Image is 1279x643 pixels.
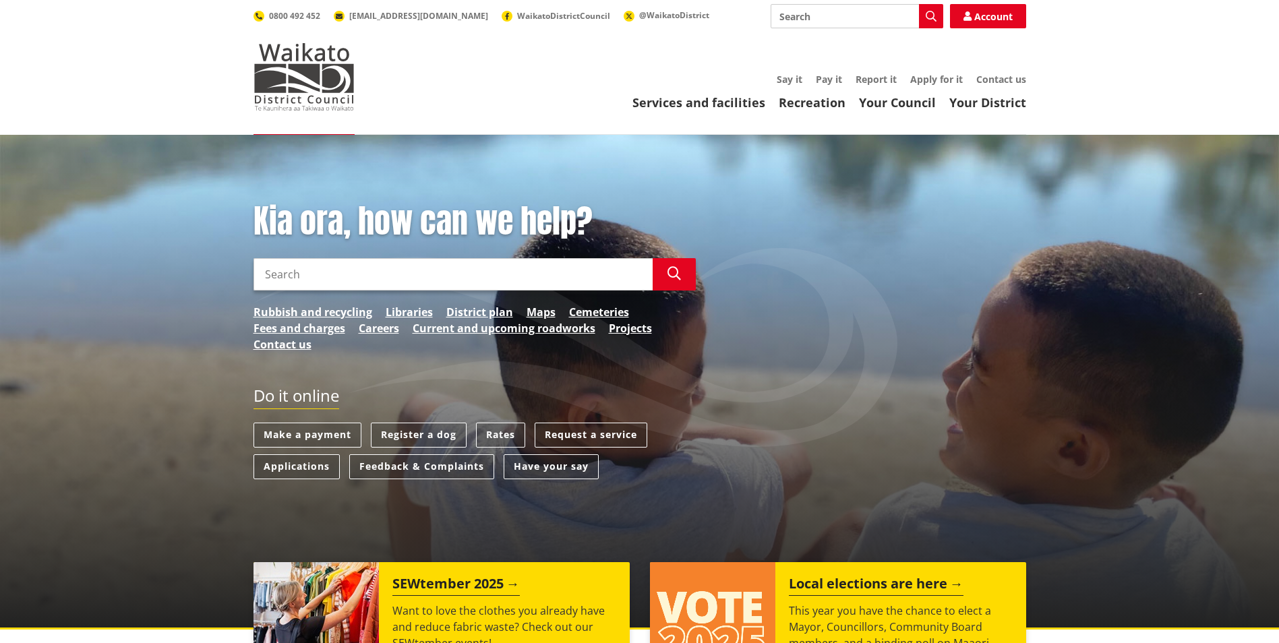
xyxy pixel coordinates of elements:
[949,94,1026,111] a: Your District
[254,336,311,353] a: Contact us
[859,94,936,111] a: Your Council
[254,320,345,336] a: Fees and charges
[349,10,488,22] span: [EMAIL_ADDRESS][DOMAIN_NAME]
[632,94,765,111] a: Services and facilities
[856,73,897,86] a: Report it
[609,320,652,336] a: Projects
[254,43,355,111] img: Waikato District Council - Te Kaunihera aa Takiwaa o Waikato
[535,423,647,448] a: Request a service
[413,320,595,336] a: Current and upcoming roadworks
[476,423,525,448] a: Rates
[349,454,494,479] a: Feedback & Complaints
[777,73,802,86] a: Say it
[392,576,520,596] h2: SEWtember 2025
[446,304,513,320] a: District plan
[517,10,610,22] span: WaikatoDistrictCouncil
[950,4,1026,28] a: Account
[816,73,842,86] a: Pay it
[789,576,963,596] h2: Local elections are here
[254,454,340,479] a: Applications
[254,304,372,320] a: Rubbish and recycling
[254,202,696,241] h1: Kia ora, how can we help?
[779,94,845,111] a: Recreation
[504,454,599,479] a: Have your say
[624,9,709,21] a: @WaikatoDistrict
[910,73,963,86] a: Apply for it
[254,423,361,448] a: Make a payment
[359,320,399,336] a: Careers
[976,73,1026,86] a: Contact us
[334,10,488,22] a: [EMAIL_ADDRESS][DOMAIN_NAME]
[269,10,320,22] span: 0800 492 452
[639,9,709,21] span: @WaikatoDistrict
[254,386,339,410] h2: Do it online
[569,304,629,320] a: Cemeteries
[771,4,943,28] input: Search input
[371,423,467,448] a: Register a dog
[527,304,556,320] a: Maps
[502,10,610,22] a: WaikatoDistrictCouncil
[386,304,433,320] a: Libraries
[254,10,320,22] a: 0800 492 452
[254,258,653,290] input: Search input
